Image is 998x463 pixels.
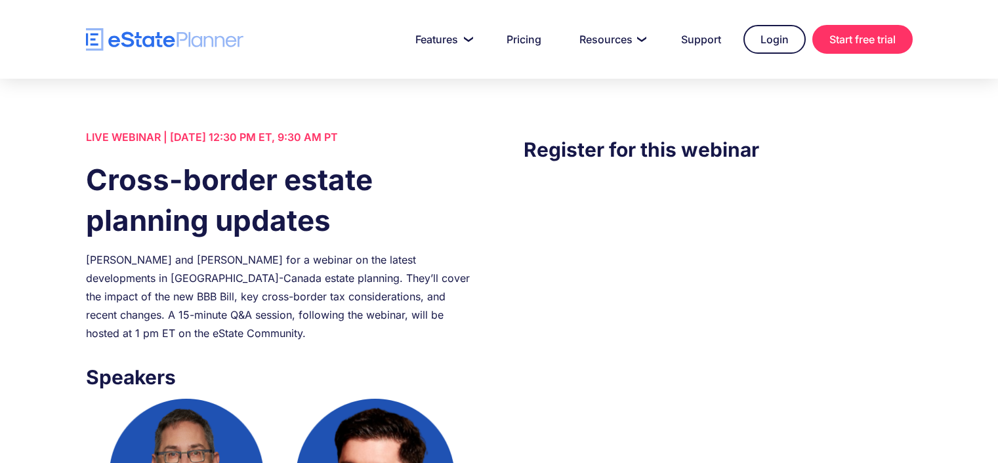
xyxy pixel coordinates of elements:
[86,362,474,392] h3: Speakers
[86,28,243,51] a: home
[524,191,912,289] iframe: Form 0
[812,25,913,54] a: Start free trial
[86,128,474,146] div: LIVE WEBINAR | [DATE] 12:30 PM ET, 9:30 AM PT
[86,159,474,241] h1: Cross-border estate planning updates
[86,251,474,342] div: [PERSON_NAME] and [PERSON_NAME] for a webinar on the latest developments in [GEOGRAPHIC_DATA]-Can...
[491,26,557,52] a: Pricing
[400,26,484,52] a: Features
[524,134,912,165] h3: Register for this webinar
[665,26,737,52] a: Support
[743,25,806,54] a: Login
[564,26,659,52] a: Resources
